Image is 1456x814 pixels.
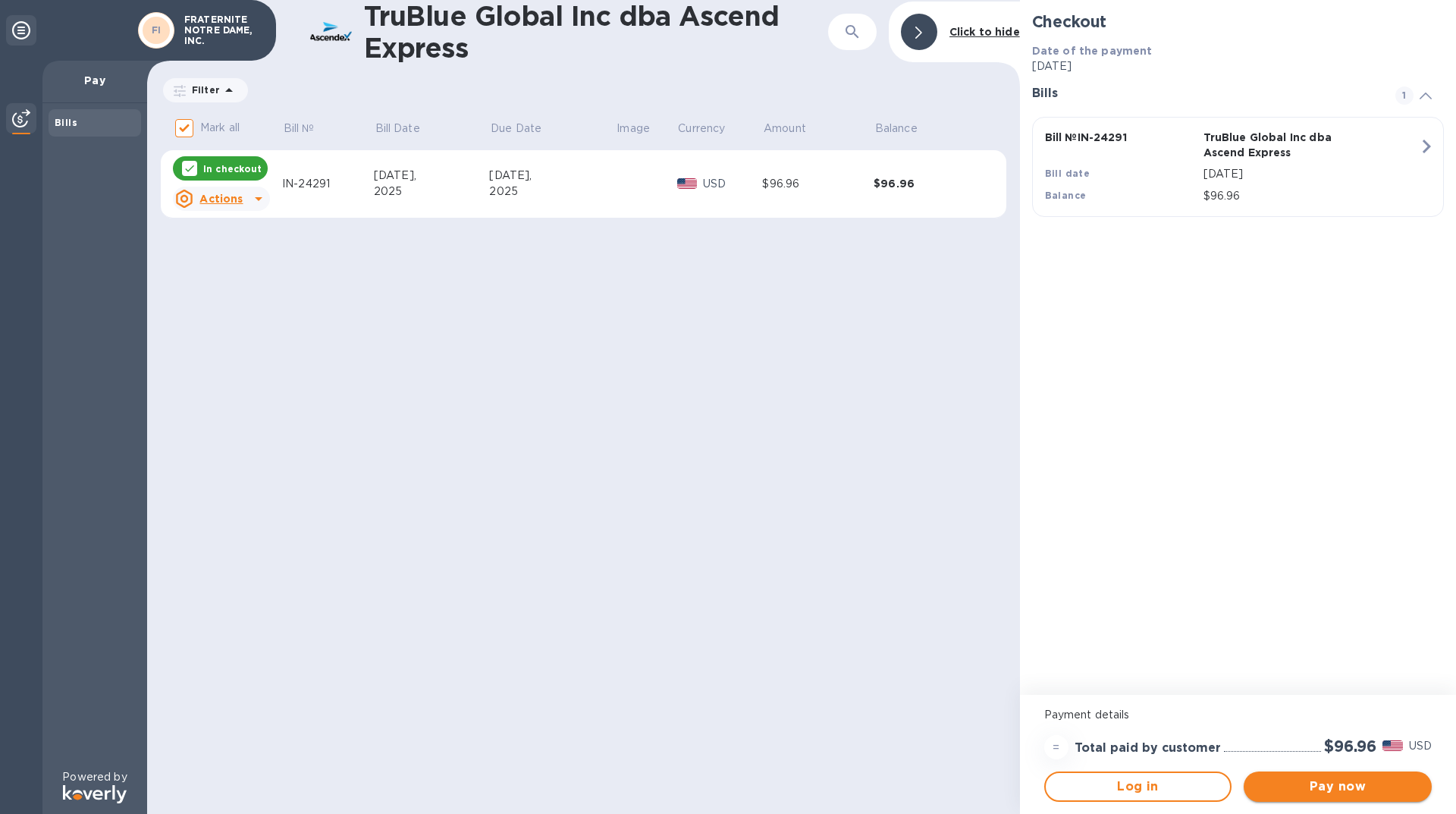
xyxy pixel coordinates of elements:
[1045,168,1090,179] b: Bill date
[63,785,127,803] img: Logo
[375,121,440,137] span: Bill Date
[152,24,162,36] b: FI
[1244,772,1432,802] button: Pay now
[1256,778,1420,796] span: Pay now
[1395,86,1414,105] span: 1
[62,769,127,785] p: Powered by
[1032,45,1153,57] b: Date of the payment
[875,121,918,137] p: Balance
[374,184,490,200] div: 2025
[1382,740,1403,751] img: USD
[491,121,561,137] span: Due Date
[284,121,334,137] span: Bill №
[1032,58,1444,74] p: [DATE]
[491,121,541,137] p: Due Date
[55,117,77,128] b: Bills
[375,121,420,137] p: Bill Date
[374,168,490,184] div: [DATE],
[55,73,135,88] p: Pay
[617,121,650,137] p: Image
[199,193,243,205] u: Actions
[489,168,615,184] div: [DATE],
[1203,166,1419,182] p: [DATE]
[1044,772,1232,802] button: Log in
[1324,737,1376,756] h2: $96.96
[203,162,262,175] p: In checkout
[1409,738,1432,754] p: USD
[184,14,260,46] p: FRATERNITE NOTRE DAME, INC.
[1044,707,1432,723] p: Payment details
[1044,735,1068,759] div: =
[1032,86,1377,101] h3: Bills
[762,176,874,192] div: $96.96
[1045,190,1087,201] b: Balance
[1203,130,1356,160] p: TruBlue Global Inc dba Ascend Express
[678,121,725,137] p: Currency
[1045,130,1197,145] p: Bill № IN-24291
[1032,12,1444,31] h2: Checkout
[1203,188,1419,204] p: $96.96
[489,184,615,200] div: 2025
[677,178,698,189] img: USD
[1075,741,1221,756] h3: Total paid by customer
[1058,778,1219,796] span: Log in
[1032,117,1444,217] button: Bill №IN-24291TruBlue Global Inc dba Ascend ExpressBill date[DATE]Balance$96.96
[284,121,315,137] p: Bill №
[875,121,937,137] span: Balance
[764,121,826,137] span: Amount
[949,26,1020,38] b: Click to hide
[703,176,762,192] p: USD
[200,120,240,136] p: Mark all
[764,121,806,137] p: Amount
[282,176,374,192] div: IN-24291
[874,176,985,191] div: $96.96
[186,83,220,96] p: Filter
